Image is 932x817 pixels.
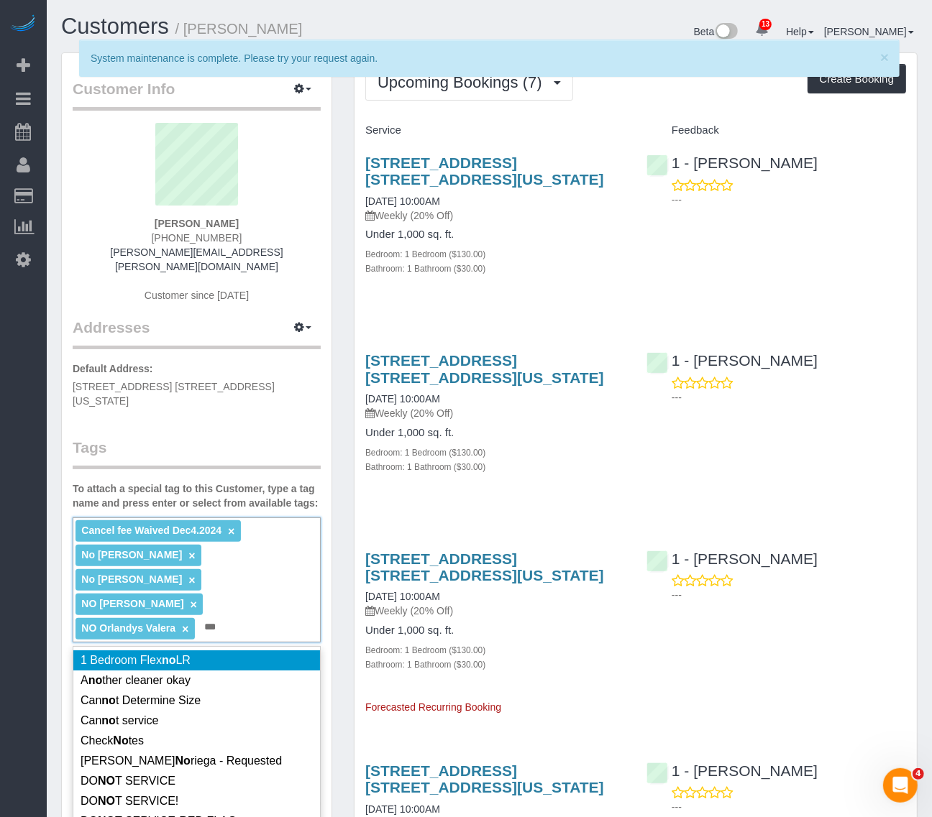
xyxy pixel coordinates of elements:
[672,390,906,405] p: ---
[81,775,175,787] span: DO T SERVICE
[786,26,814,37] a: Help
[365,208,625,223] p: Weekly (20% Off)
[98,775,115,787] em: NO
[188,550,195,562] a: ×
[73,78,321,111] legend: Customer Info
[365,154,604,188] a: [STREET_ADDRESS] [STREET_ADDRESS][US_STATE]
[81,549,182,560] span: No [PERSON_NAME]
[365,427,625,439] h4: Under 1,000 sq. ft.
[182,623,188,635] a: ×
[81,573,182,585] span: No [PERSON_NAME]
[365,229,625,241] h4: Under 1,000 sq. ft.
[81,795,178,807] span: DO T SERVICE!
[9,14,37,34] img: Automaid Logo
[824,26,914,37] a: [PERSON_NAME]
[191,599,197,611] a: ×
[365,352,604,385] a: [STREET_ADDRESS] [STREET_ADDRESS][US_STATE]
[913,768,924,780] span: 4
[748,14,776,46] a: 13
[647,352,818,369] a: 1 - [PERSON_NAME]
[98,795,115,807] em: NO
[880,50,889,65] button: Close
[81,694,201,706] span: Can t Determine Size
[365,660,485,670] small: Bathroom: 1 Bathroom ($30.00)
[365,393,440,405] a: [DATE] 10:00AM
[759,19,772,30] span: 13
[101,714,116,726] em: no
[73,361,153,376] label: Default Address:
[880,49,889,65] span: ×
[228,525,234,537] a: ×
[647,762,818,779] a: 1 - [PERSON_NAME]
[73,437,321,469] legend: Tags
[81,734,144,747] span: Check tes
[151,232,242,244] span: [PHONE_NUMBER]
[647,154,818,171] a: 1 - [PERSON_NAME]
[110,246,283,272] a: [PERSON_NAME][EMAIL_ADDRESS][PERSON_NAME][DOMAIN_NAME]
[365,624,625,637] h4: Under 1,000 sq. ft.
[647,124,906,137] h4: Feedback
[365,406,625,420] p: Weekly (20% Off)
[672,588,906,602] p: ---
[101,694,116,706] em: no
[365,604,625,618] p: Weekly (20% Off)
[175,754,191,767] em: No
[672,193,906,207] p: ---
[365,645,485,655] small: Bedroom: 1 Bedroom ($130.00)
[81,714,158,726] span: Can t service
[714,23,738,42] img: New interface
[694,26,739,37] a: Beta
[73,381,275,407] span: [STREET_ADDRESS] [STREET_ADDRESS][US_STATE]
[73,481,321,510] label: To attach a special tag to this Customer, type a tag name and press enter or select from availabl...
[88,674,103,686] em: no
[883,768,918,803] iframe: Intercom live chat
[365,803,440,815] a: [DATE] 10:00AM
[81,754,282,767] span: [PERSON_NAME] riega - Requested
[365,195,440,207] a: [DATE] 10:00AM
[365,550,604,583] a: [STREET_ADDRESS] [STREET_ADDRESS][US_STATE]
[81,598,183,609] span: NO [PERSON_NAME]
[647,550,818,567] a: 1 - [PERSON_NAME]
[91,51,874,65] p: System maintenance is complete. Please try your request again.
[155,218,239,229] strong: [PERSON_NAME]
[365,701,501,713] span: Forecasted Recurring Booking
[175,21,303,37] small: / [PERSON_NAME]
[365,448,485,458] small: Bedroom: 1 Bedroom ($130.00)
[81,654,191,666] span: 1 Bedroom Flex LR
[365,264,485,274] small: Bathroom: 1 Bathroom ($30.00)
[81,525,221,536] span: Cancel fee Waived Dec4.2024
[365,762,604,795] a: [STREET_ADDRESS] [STREET_ADDRESS][US_STATE]
[113,734,128,747] em: No
[81,674,191,686] span: A ther cleaner okay
[672,800,906,814] p: ---
[365,124,625,137] h4: Service
[162,654,176,666] em: no
[145,290,249,301] span: Customer since [DATE]
[188,574,195,586] a: ×
[61,14,169,39] a: Customers
[81,622,175,634] span: NO Orlandys Valera
[365,591,440,602] a: [DATE] 10:00AM
[365,249,485,259] small: Bedroom: 1 Bedroom ($130.00)
[365,462,485,472] small: Bathroom: 1 Bathroom ($30.00)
